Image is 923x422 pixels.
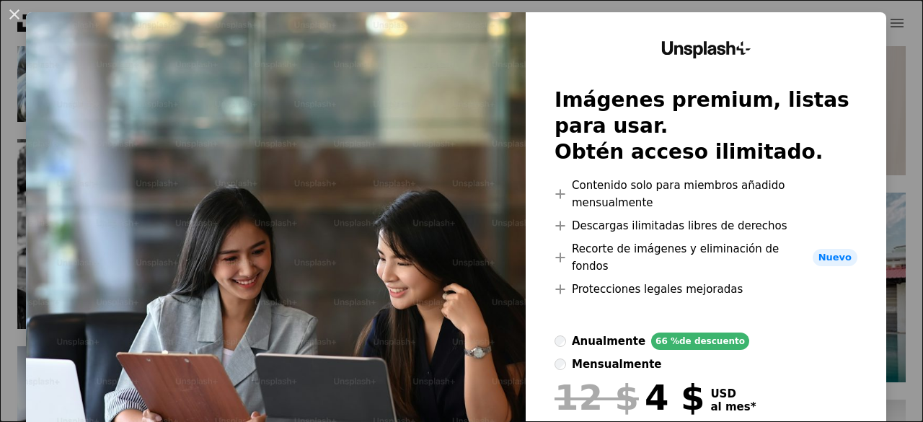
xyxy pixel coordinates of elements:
[572,356,661,373] div: mensualmente
[813,249,857,266] span: Nuevo
[710,387,756,400] span: USD
[555,87,857,165] h2: Imágenes premium, listas para usar. Obtén acceso ilimitado.
[555,240,857,275] li: Recorte de imágenes y eliminación de fondos
[555,217,857,234] li: Descargas ilimitadas libres de derechos
[555,379,705,416] div: 4 $
[555,359,566,370] input: mensualmente
[555,281,857,298] li: Protecciones legales mejoradas
[651,333,749,350] div: 66 % de descuento
[710,400,756,413] span: al mes *
[555,379,639,416] span: 12 $
[555,177,857,211] li: Contenido solo para miembros añadido mensualmente
[572,333,645,350] div: anualmente
[555,335,566,347] input: anualmente66 %de descuento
